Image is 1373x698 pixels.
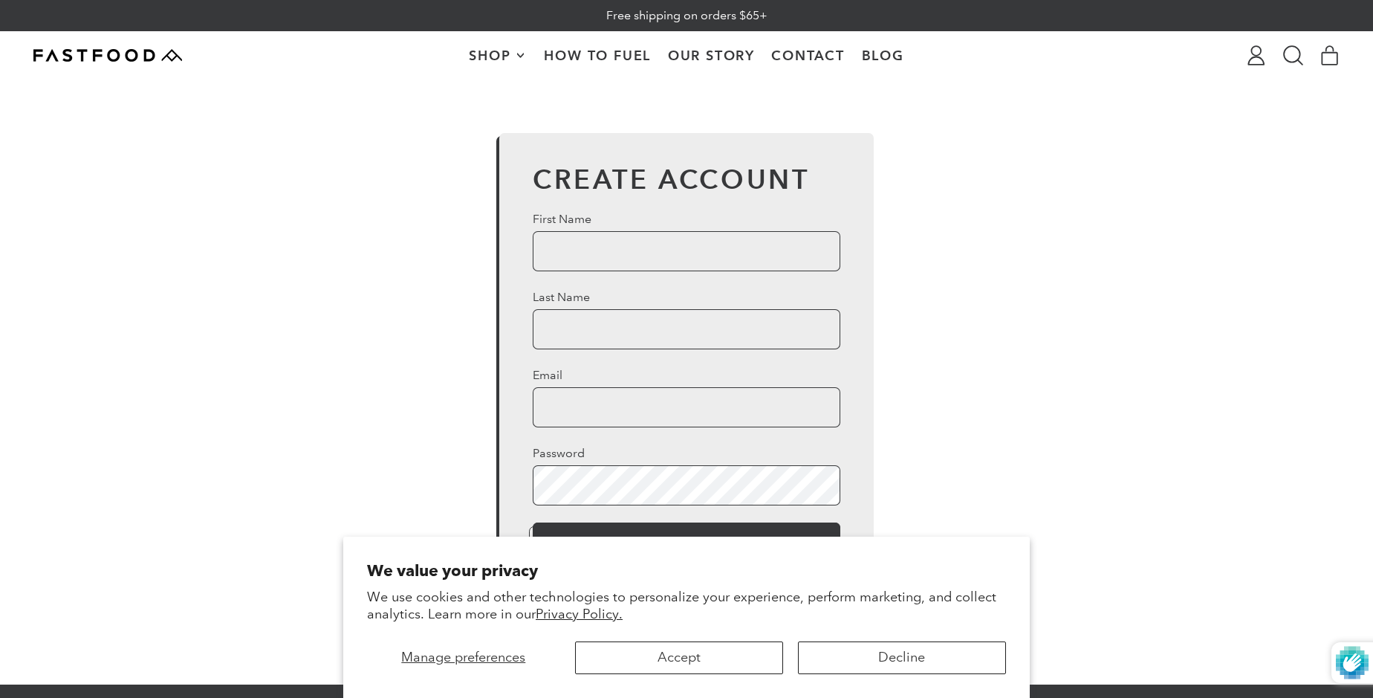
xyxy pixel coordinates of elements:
[367,560,1006,581] h2: We value your privacy
[461,32,536,79] button: Shop
[536,606,623,622] a: Privacy Policy.
[533,210,840,228] label: First Name
[533,366,840,384] label: Email
[367,642,560,674] button: Manage preferences
[853,32,912,79] a: Blog
[469,49,514,62] span: Shop
[533,445,840,462] label: Password
[401,649,525,665] span: Manage preferences
[1336,642,1369,683] img: Protected by hCaptcha
[660,32,764,79] a: Our Story
[536,32,659,79] a: How To Fuel
[533,523,840,563] button: Create
[367,589,1006,624] p: We use cookies and other technologies to personalize your experience, perform marketing, and coll...
[575,642,783,674] button: Accept
[798,642,1006,674] button: Decline
[33,49,182,62] img: Fastfood
[763,32,853,79] a: Contact
[533,288,840,306] label: Last Name
[533,167,840,193] h1: Create Account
